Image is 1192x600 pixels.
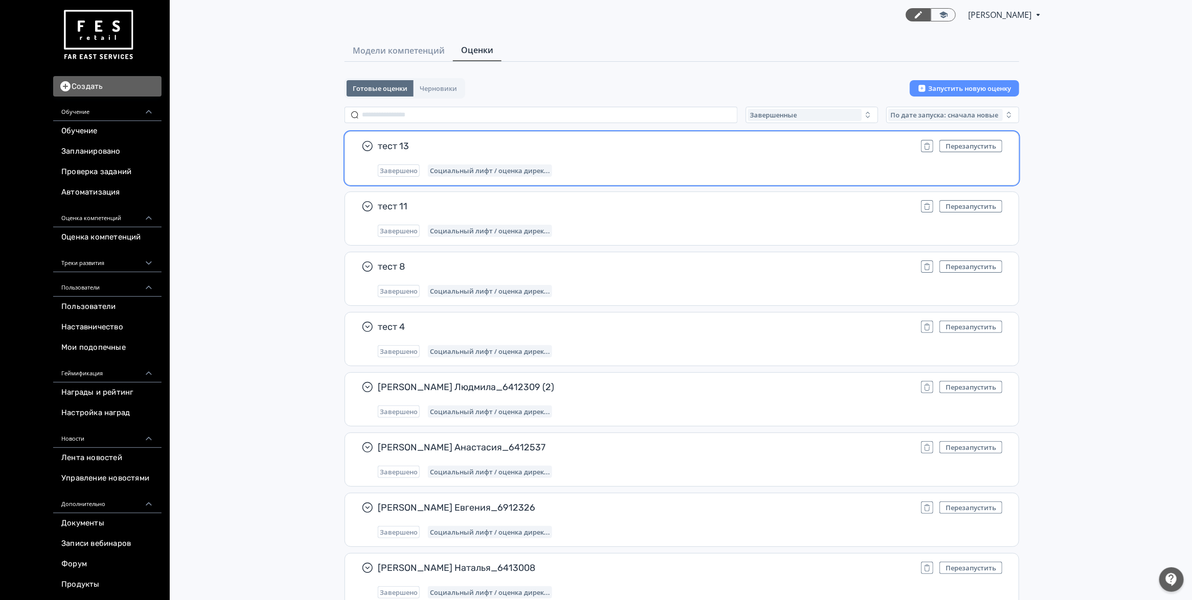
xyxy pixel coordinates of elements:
[53,513,162,534] a: Документы
[53,403,162,423] a: Настройка наград
[53,534,162,554] a: Записи вебинаров
[430,588,550,596] span: Социальный лифт / оценка директора магазина
[931,8,956,21] a: Переключиться в режим ученика
[430,227,550,235] span: Социальный лифт / оценка директора магазина
[53,297,162,317] a: Пользователи
[939,441,1002,453] button: Перезапустить
[53,574,162,595] a: Продукты
[378,140,913,152] span: тест 13
[53,317,162,338] a: Наставничество
[353,44,445,57] span: Модели компетенций
[53,97,162,121] div: Обучение
[378,441,913,453] span: [PERSON_NAME] Анастасия_6412537
[53,554,162,574] a: Форум
[53,358,162,382] div: Геймификация
[378,381,913,393] span: [PERSON_NAME] Людмила_6412309 (2)
[939,200,1002,212] button: Перезапустить
[939,501,1002,514] button: Перезапустить
[53,141,162,162] a: Запланировано
[430,468,550,476] span: Социальный лифт / оценка директора магазина
[420,84,457,92] span: Черновики
[886,107,1019,123] button: По дате запуска: сначала новые
[380,407,418,416] span: Завершено
[910,80,1019,97] button: Запустить новую оценку
[414,80,463,97] button: Черновики
[53,272,162,297] div: Пользователи
[53,182,162,203] a: Автоматизация
[461,44,493,56] span: Оценки
[347,80,414,97] button: Готовые оценки
[53,423,162,448] div: Новости
[53,448,162,468] a: Лента новостей
[53,76,162,97] button: Создать
[380,468,418,476] span: Завершено
[378,200,913,212] span: тест 11
[61,6,135,64] img: https://files.teachbase.ru/system/account/57463/logo/medium-936fc5084dd2c598f50a98b9cbe0469a.png
[380,227,418,235] span: Завершено
[53,248,162,272] div: Треки развития
[750,111,797,119] span: Завершенные
[378,260,913,273] span: тест 8
[939,562,1002,574] button: Перезапустить
[430,347,550,355] span: Социальный лифт / оценка директора магазина (2)
[939,321,1002,333] button: Перезапустить
[53,227,162,248] a: Оценка компетенций
[939,260,1002,273] button: Перезапустить
[380,588,418,596] span: Завершено
[53,121,162,141] a: Обучение
[53,162,162,182] a: Проверка заданий
[939,381,1002,393] button: Перезапустить
[890,111,998,119] span: По дате запуска: сначала новые
[353,84,407,92] span: Готовые оценки
[380,287,418,295] span: Завершено
[378,501,913,514] span: [PERSON_NAME] Евгения_6912326
[53,382,162,403] a: Награды и рейтинг
[968,9,1033,21] span: Юлия Князева
[380,166,418,175] span: Завершено
[378,321,913,333] span: тест 4
[380,528,418,536] span: Завершено
[380,347,418,355] span: Завершено
[430,287,550,295] span: Социальный лифт / оценка директора магазина
[53,203,162,227] div: Оценка компетенций
[430,166,550,175] span: Социальный лифт / оценка директора магазина
[53,468,162,489] a: Управление новостями
[746,107,879,123] button: Завершенные
[939,140,1002,152] button: Перезапустить
[378,562,913,574] span: [PERSON_NAME] Наталья_6413008
[53,338,162,358] a: Мои подопечные
[430,528,550,536] span: Социальный лифт / оценка директора магазина
[53,489,162,513] div: Дополнительно
[430,407,550,416] span: Социальный лифт / оценка директора магазина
